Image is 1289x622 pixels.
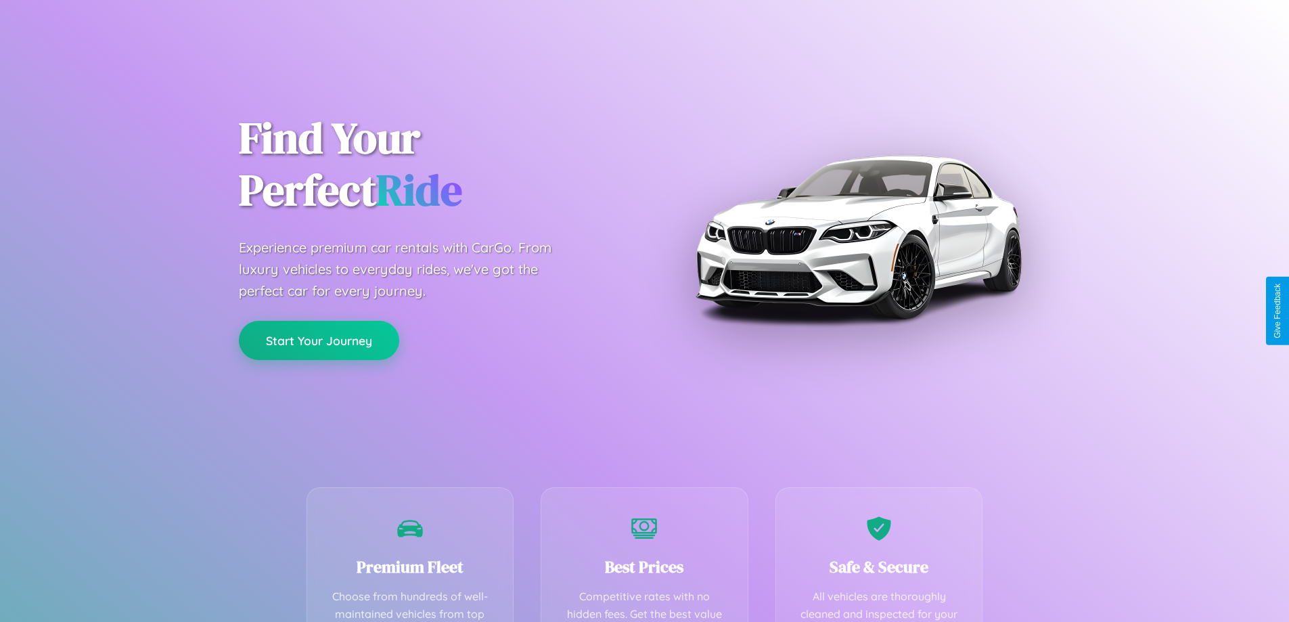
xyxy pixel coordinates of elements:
div: Give Feedback [1273,284,1282,338]
img: Premium BMW car rental vehicle [689,68,1027,406]
h3: Safe & Secure [796,556,962,578]
button: Start Your Journey [239,321,399,360]
span: Ride [376,160,462,219]
p: Experience premium car rentals with CarGo. From luxury vehicles to everyday rides, we've got the ... [239,237,577,302]
h1: Find Your Perfect [239,112,625,217]
h3: Best Prices [562,556,727,578]
h3: Premium Fleet [327,556,493,578]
